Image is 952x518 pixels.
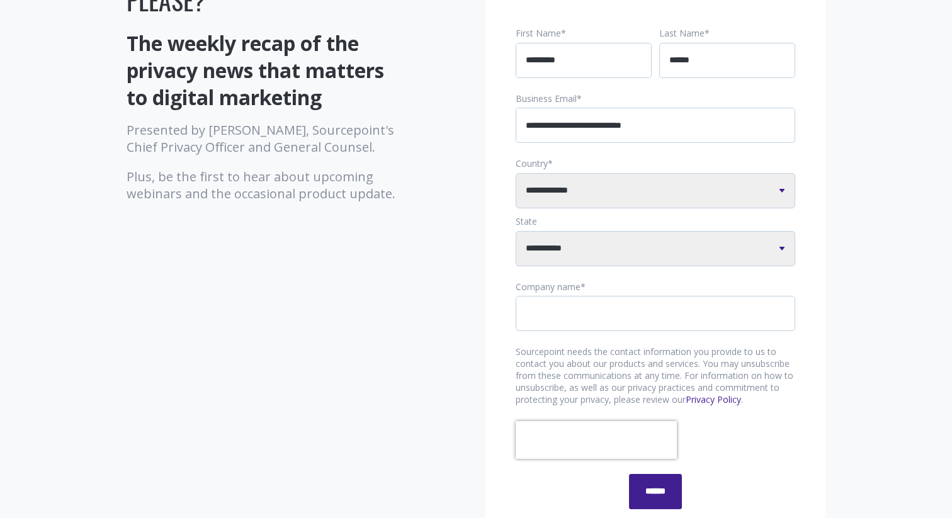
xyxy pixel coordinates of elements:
iframe: reCAPTCHA [516,421,677,459]
span: State [516,215,537,227]
span: Country [516,157,548,169]
span: Business Email [516,93,577,104]
a: Privacy Policy [686,393,741,405]
p: Presented by [PERSON_NAME], Sourcepoint's Chief Privacy Officer and General Counsel. [127,121,407,155]
p: Plus, be the first to hear about upcoming webinars and the occasional product update. [127,168,407,202]
span: First Name [516,27,561,39]
span: Company name [516,281,581,293]
span: Last Name [659,27,705,39]
p: Sourcepoint needs the contact information you provide to us to contact you about our products and... [516,346,795,406]
strong: The weekly recap of the privacy news that matters to digital marketing [127,30,384,111]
